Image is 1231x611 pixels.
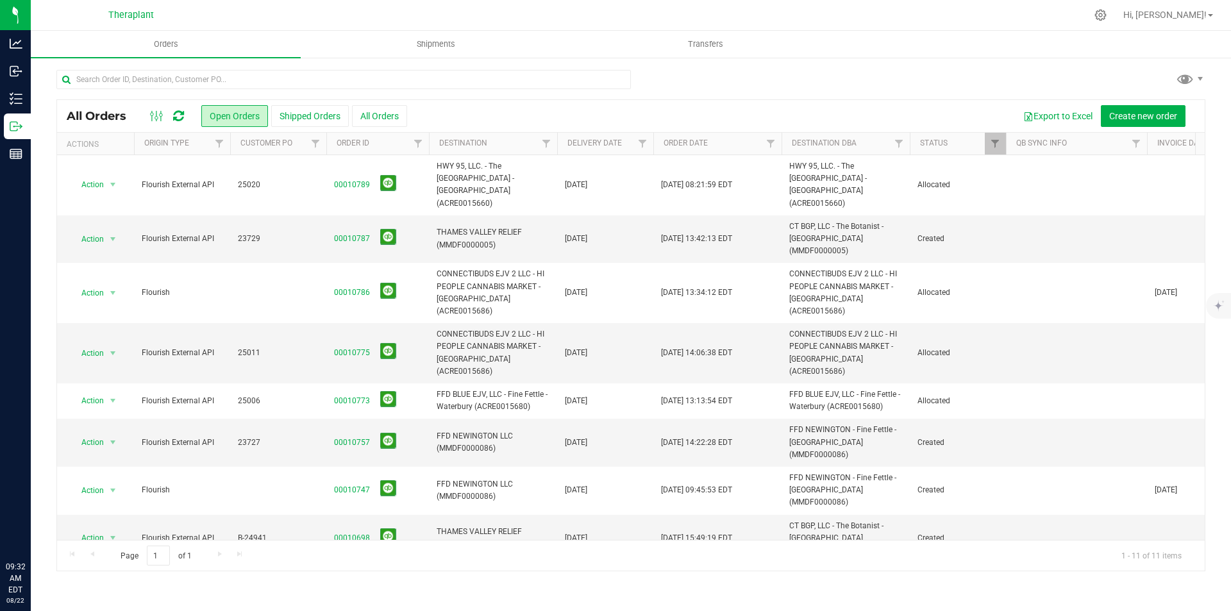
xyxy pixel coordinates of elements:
[105,176,121,194] span: select
[917,395,998,407] span: Allocated
[10,120,22,133] inline-svg: Outbound
[671,38,741,50] span: Transfers
[108,10,154,21] span: Theraplant
[142,233,222,245] span: Flourish External API
[917,287,998,299] span: Allocated
[917,532,998,544] span: Created
[334,179,370,191] a: 00010789
[67,140,129,149] div: Actions
[399,38,473,50] span: Shipments
[271,105,349,127] button: Shipped Orders
[789,268,902,317] span: CONNECTIBUDS EJV 2 LLC - HI PEOPLE CANNABIS MARKET - [GEOGRAPHIC_DATA] (ACRE0015686)
[337,138,369,147] a: Order ID
[305,133,326,155] a: Filter
[789,160,902,210] span: HWY 95, LLC. - The [GEOGRAPHIC_DATA] - [GEOGRAPHIC_DATA] (ACRE0015660)
[10,92,22,105] inline-svg: Inventory
[1109,111,1177,121] span: Create new order
[301,31,571,58] a: Shipments
[789,328,902,378] span: CONNECTIBUDS EJV 2 LLC - HI PEOPLE CANNABIS MARKET - [GEOGRAPHIC_DATA] (ACRE0015686)
[201,105,268,127] button: Open Orders
[1126,133,1147,155] a: Filter
[70,481,105,499] span: Action
[238,347,319,359] span: 25011
[917,347,998,359] span: Allocated
[6,561,25,596] p: 09:32 AM EDT
[70,529,105,547] span: Action
[70,284,105,302] span: Action
[238,532,319,544] span: B-24941
[334,484,370,496] a: 00010747
[142,437,222,449] span: Flourish External API
[789,424,902,461] span: FFD NEWINGTON - Fine Fettle - [GEOGRAPHIC_DATA] (MMDF0000086)
[142,179,222,191] span: Flourish External API
[1155,484,1177,496] span: [DATE]
[105,344,121,362] span: select
[661,395,732,407] span: [DATE] 13:13:54 EDT
[661,347,732,359] span: [DATE] 14:06:38 EDT
[565,437,587,449] span: [DATE]
[142,395,222,407] span: Flourish External API
[408,133,429,155] a: Filter
[105,433,121,451] span: select
[661,484,732,496] span: [DATE] 09:45:53 EDT
[565,287,587,299] span: [DATE]
[334,437,370,449] a: 00010757
[437,430,549,455] span: FFD NEWINGTON LLC (MMDF0000086)
[334,532,370,544] a: 00010698
[56,70,631,89] input: Search Order ID, Destination, Customer PO...
[105,392,121,410] span: select
[70,433,105,451] span: Action
[1016,138,1067,147] a: QB Sync Info
[571,31,841,58] a: Transfers
[661,287,732,299] span: [DATE] 13:34:12 EDT
[70,344,105,362] span: Action
[334,287,370,299] a: 00010786
[661,532,732,544] span: [DATE] 15:49:19 EDT
[536,133,557,155] a: Filter
[70,230,105,248] span: Action
[6,596,25,605] p: 08/22
[661,179,732,191] span: [DATE] 08:21:59 EDT
[105,529,121,547] span: select
[437,389,549,413] span: FFD BLUE EJV, LLC - Fine Fettle - Waterbury (ACRE0015680)
[565,233,587,245] span: [DATE]
[789,221,902,258] span: CT BGP, LLC - The Botanist - [GEOGRAPHIC_DATA] (MMDF0000005)
[1123,10,1207,20] span: Hi, [PERSON_NAME]!
[565,484,587,496] span: [DATE]
[917,484,998,496] span: Created
[437,526,549,550] span: THAMES VALLEY RELIEF (MMDF0000005)
[142,484,222,496] span: Flourish
[240,138,292,147] a: Customer PO
[70,176,105,194] span: Action
[137,38,196,50] span: Orders
[437,268,549,317] span: CONNECTIBUDS EJV 2 LLC - HI PEOPLE CANNABIS MARKET - [GEOGRAPHIC_DATA] (ACRE0015686)
[437,478,549,503] span: FFD NEWINGTON LLC (MMDF0000086)
[917,179,998,191] span: Allocated
[142,532,222,544] span: Flourish External API
[1157,138,1207,147] a: Invoice Date
[565,532,587,544] span: [DATE]
[565,179,587,191] span: [DATE]
[10,65,22,78] inline-svg: Inbound
[1111,546,1192,565] span: 1 - 11 of 11 items
[1155,287,1177,299] span: [DATE]
[565,395,587,407] span: [DATE]
[238,437,319,449] span: 23727
[238,179,319,191] span: 25020
[334,395,370,407] a: 00010773
[67,109,139,123] span: All Orders
[1093,9,1109,21] div: Manage settings
[789,520,902,557] span: CT BGP, LLC - The Botanist - [GEOGRAPHIC_DATA] (MMDF0000005)
[147,546,170,565] input: 1
[792,138,857,147] a: Destination DBA
[565,347,587,359] span: [DATE]
[70,392,105,410] span: Action
[439,138,487,147] a: Destination
[789,472,902,509] span: FFD NEWINGTON - Fine Fettle - [GEOGRAPHIC_DATA] (MMDF0000086)
[437,328,549,378] span: CONNECTIBUDS EJV 2 LLC - HI PEOPLE CANNABIS MARKET - [GEOGRAPHIC_DATA] (ACRE0015686)
[664,138,708,147] a: Order Date
[437,160,549,210] span: HWY 95, LLC. - The [GEOGRAPHIC_DATA] - [GEOGRAPHIC_DATA] (ACRE0015660)
[238,233,319,245] span: 23729
[1101,105,1185,127] button: Create new order
[661,233,732,245] span: [DATE] 13:42:13 EDT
